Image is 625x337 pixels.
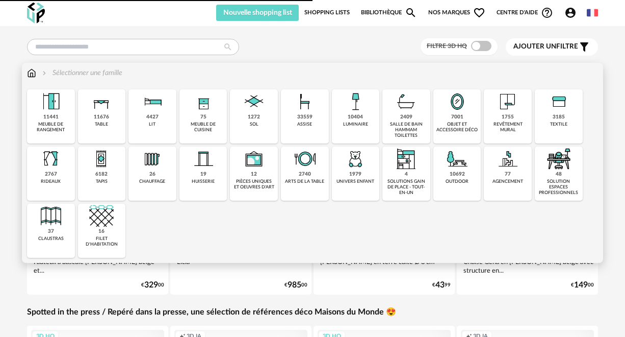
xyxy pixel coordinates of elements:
div: meuble de rangement [30,122,72,133]
div: 2740 [299,171,311,178]
div: 33559 [297,114,312,121]
img: Meuble%20de%20rangement.png [39,89,63,114]
div: Fauteuil à bascule [PERSON_NAME] beige et... [31,255,164,276]
img: svg+xml;base64,PHN2ZyB3aWR0aD0iMTYiIGhlaWdodD0iMTYiIHZpZXdCb3g9IjAgMCAxNiAxNiIgZmlsbD0ibm9uZSIgeG... [40,68,48,78]
div: rideaux [41,179,61,184]
div: univers enfant [336,179,374,184]
div: Sélectionner une famille [40,68,122,78]
div: Licia [174,255,307,276]
div: 26 [149,171,155,178]
img: Tapis.png [89,147,114,171]
div: pièces uniques et oeuvres d'art [233,179,275,190]
div: 11441 [43,114,59,121]
div: [PERSON_NAME] en terre cuite Ø 8 cm [318,255,451,276]
div: 10692 [450,171,465,178]
span: 985 [288,282,301,288]
div: meuble de cuisine [183,122,224,133]
img: Rangement.png [191,89,216,114]
a: Shopping Lists [304,5,350,21]
div: assise [297,122,312,127]
div: tapis [96,179,108,184]
span: Heart Outline icon [473,7,485,19]
img: fr [587,7,598,18]
div: filet d'habitation [81,236,123,248]
div: € 00 [141,282,164,288]
img: ArtTable.png [293,147,317,171]
img: Huiserie.png [191,147,216,171]
div: 11676 [94,114,109,121]
img: Papier%20peint.png [496,89,520,114]
img: filet.png [89,204,114,228]
img: Cloison.png [39,204,63,228]
img: Literie.png [140,89,165,114]
div: 3185 [553,114,565,121]
img: Luminaire.png [343,89,368,114]
div: table [95,122,108,127]
img: espace-de-travail.png [546,147,571,171]
div: € 00 [284,282,307,288]
img: Outdoor.png [445,147,470,171]
span: 329 [144,282,158,288]
img: OXP [27,3,45,23]
div: 77 [505,171,511,178]
span: Filter icon [578,41,590,53]
div: 16 [98,228,105,235]
div: 10404 [348,114,363,121]
div: 6182 [95,171,108,178]
div: solution espaces professionnels [538,179,580,196]
img: Assise.png [293,89,317,114]
div: 19 [200,171,206,178]
div: sol [250,122,258,127]
button: Nouvelle shopping list [216,5,299,21]
span: Filtre 3D HQ [427,43,467,49]
span: Ajouter un [513,43,556,50]
img: Table.png [89,89,114,114]
img: ToutEnUn.png [394,147,419,171]
span: Centre d'aideHelp Circle Outline icon [497,7,553,19]
div: 1272 [248,114,260,121]
div: Chaise Gena en [PERSON_NAME] beige avec structure en... [461,255,594,276]
div: 12 [251,171,257,178]
button: Ajouter unfiltre Filter icon [506,38,598,56]
div: 1979 [349,171,361,178]
img: Salle%20de%20bain.png [394,89,419,114]
div: 2409 [400,114,412,121]
div: salle de bain hammam toilettes [385,122,427,139]
div: revêtement mural [487,122,529,133]
img: UniqueOeuvre.png [242,147,266,171]
div: outdoor [446,179,468,184]
div: 4427 [146,114,159,121]
img: Sol.png [242,89,266,114]
span: Help Circle Outline icon [541,7,553,19]
div: solutions gain de place - tout-en-un [385,179,427,196]
span: Magnify icon [405,7,417,19]
div: luminaire [343,122,368,127]
img: UniversEnfant.png [343,147,368,171]
span: Account Circle icon [564,7,577,19]
div: huisserie [192,179,215,184]
img: Miroir.png [445,89,470,114]
span: 149 [574,282,588,288]
img: Radiateur.png [140,147,165,171]
span: filtre [513,42,578,51]
div: 7001 [451,114,463,121]
a: Spotted in the press / Repéré dans la presse, une sélection de références déco Maisons du Monde 😍 [27,307,396,318]
div: € 00 [571,282,594,288]
span: Account Circle icon [564,7,581,19]
span: Nos marques [428,5,485,21]
div: claustras [38,236,64,242]
div: 2767 [45,171,57,178]
div: agencement [492,179,523,184]
div: objet et accessoire déco [436,122,478,133]
div: 37 [48,228,54,235]
a: BibliothèqueMagnify icon [361,5,417,21]
div: chauffage [139,179,165,184]
div: € 99 [432,282,451,288]
div: 1755 [502,114,514,121]
img: Rideaux.png [39,147,63,171]
div: lit [149,122,155,127]
span: Nouvelle shopping list [223,9,292,16]
div: 75 [200,114,206,121]
div: textile [550,122,567,127]
img: Textile.png [546,89,571,114]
